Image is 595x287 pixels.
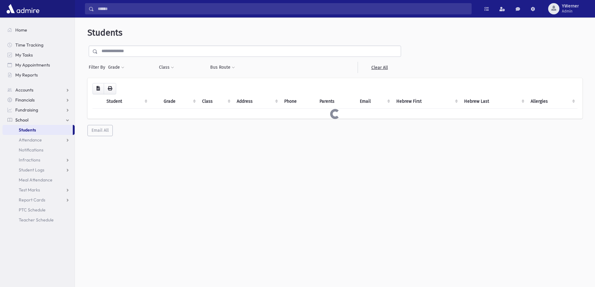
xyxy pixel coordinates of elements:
th: Hebrew First [393,94,460,109]
span: Test Marks [19,187,40,193]
a: Clear All [358,62,401,73]
span: Infractions [19,157,40,163]
span: Time Tracking [15,42,43,48]
span: Teacher Schedule [19,217,54,223]
a: Home [2,25,75,35]
span: PTC Schedule [19,207,46,213]
a: Attendance [2,135,75,145]
span: Notifications [19,147,43,153]
span: Students [19,127,36,133]
span: Student Logs [19,167,44,173]
th: Class [198,94,233,109]
span: My Appointments [15,62,50,68]
a: Meal Attendance [2,175,75,185]
th: Email [356,94,393,109]
a: Accounts [2,85,75,95]
th: Grade [160,94,198,109]
button: CSV [92,83,104,94]
a: Financials [2,95,75,105]
a: School [2,115,75,125]
a: My Appointments [2,60,75,70]
button: Bus Route [210,62,235,73]
th: Parents [316,94,356,109]
span: Attendance [19,137,42,143]
span: Admin [562,9,579,14]
th: Phone [280,94,316,109]
img: AdmirePro [5,2,41,15]
th: Allergies [527,94,578,109]
a: My Tasks [2,50,75,60]
a: Test Marks [2,185,75,195]
span: Meal Attendance [19,177,52,183]
button: Print [104,83,116,94]
span: School [15,117,28,123]
span: My Reports [15,72,38,78]
a: Student Logs [2,165,75,175]
span: Filter By [89,64,108,71]
a: Fundraising [2,105,75,115]
a: Report Cards [2,195,75,205]
span: Fundraising [15,107,38,113]
span: Report Cards [19,197,45,203]
th: Hebrew Last [460,94,527,109]
span: Home [15,27,27,33]
span: Accounts [15,87,33,93]
span: My Tasks [15,52,33,58]
button: Email All [87,125,113,136]
a: PTC Schedule [2,205,75,215]
span: YWerner [562,4,579,9]
a: Students [2,125,73,135]
span: Financials [15,97,35,103]
span: Students [87,27,122,38]
input: Search [94,3,471,14]
button: Class [159,62,174,73]
th: Student [103,94,150,109]
th: Address [233,94,280,109]
a: My Reports [2,70,75,80]
button: Grade [108,62,125,73]
a: Teacher Schedule [2,215,75,225]
a: Notifications [2,145,75,155]
a: Time Tracking [2,40,75,50]
a: Infractions [2,155,75,165]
